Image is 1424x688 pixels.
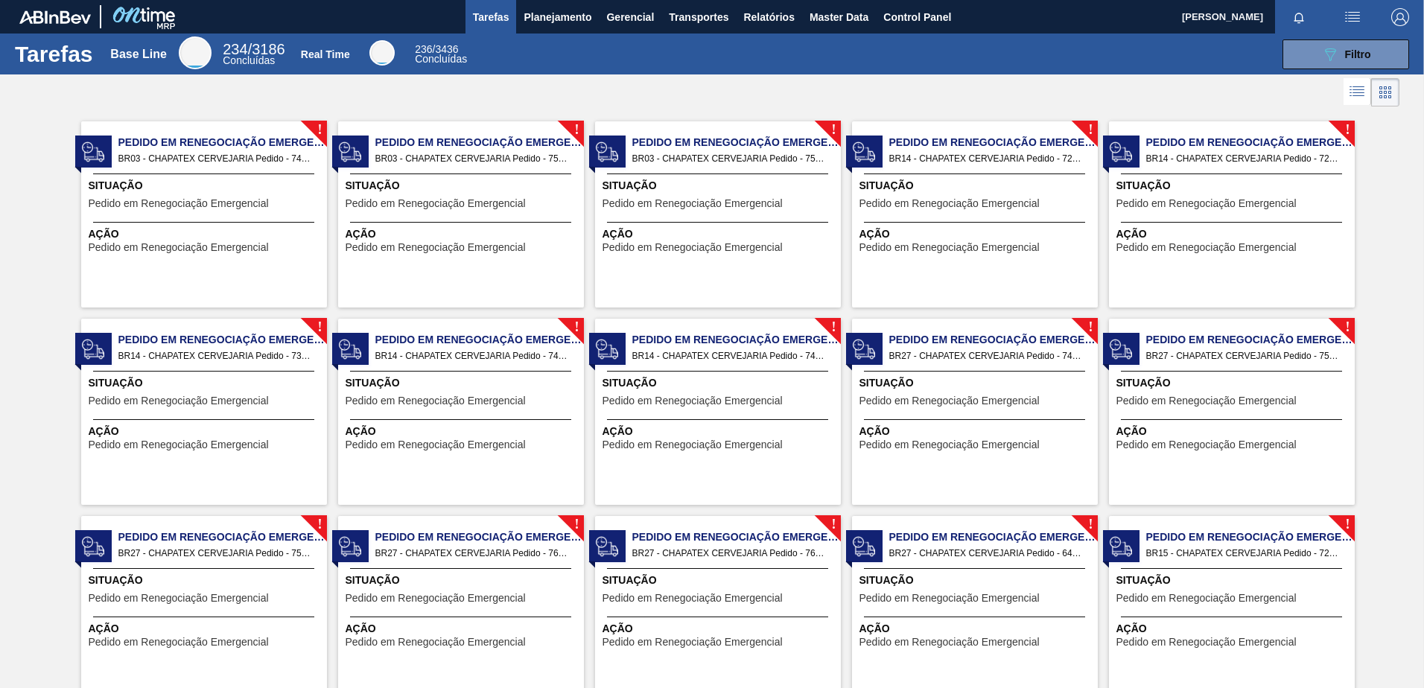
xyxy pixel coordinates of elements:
span: Pedido em Renegociação Emergencial [889,529,1098,545]
span: Pedido em Renegociação Emergencial [375,135,584,150]
span: ! [831,519,836,530]
span: Pedido em Renegociação Emergencial [346,198,526,209]
span: Pedido em Renegociação Emergencial [1146,529,1355,545]
span: Pedido em Renegociação Emergencial [375,529,584,545]
span: Situação [1116,178,1351,194]
span: Pedido em Renegociação Emergencial [859,198,1040,209]
div: Real Time [369,40,395,66]
span: BR27 - CHAPATEX CERVEJARIA Pedido - 641929 [889,545,1086,561]
img: status [596,535,618,558]
span: / 3436 [415,43,458,55]
span: Pedido em Renegociação Emergencial [1146,135,1355,150]
span: Situação [603,573,837,588]
span: Pedido em Renegociação Emergencial [346,395,526,407]
span: Situação [1116,573,1351,588]
span: Pedido em Renegociação Emergencial [346,439,526,450]
span: 236 [415,43,432,55]
span: Ação [603,226,837,242]
span: Ação [346,424,580,439]
span: Situação [603,375,837,391]
img: status [1110,338,1132,360]
span: ! [1345,322,1350,333]
span: Ação [346,621,580,637]
h1: Tarefas [15,45,93,63]
span: Situação [346,573,580,588]
span: Pedido em Renegociação Emergencial [603,439,783,450]
span: BR27 - CHAPATEX CERVEJARIA Pedido - 743824 [889,348,1086,364]
span: Ação [603,424,837,439]
span: Pedido em Renegociação Emergencial [632,529,841,545]
span: Situação [859,573,1094,588]
span: BR03 - CHAPATEX CERVEJARIA Pedido - 749820 [118,150,315,167]
span: Situação [89,178,323,194]
div: Real Time [301,48,350,60]
span: Situação [859,375,1094,391]
span: Ação [603,621,837,637]
span: Pedido em Renegociação Emergencial [118,529,327,545]
img: status [596,338,618,360]
img: TNhmsLtSVTkK8tSr43FrP2fwEKptu5GPRR3wAAAABJRU5ErkJggg== [19,10,91,24]
span: BR03 - CHAPATEX CERVEJARIA Pedido - 758328 [632,150,829,167]
span: ! [574,519,579,530]
span: ! [317,519,322,530]
img: userActions [1344,8,1361,26]
div: Visão em Lista [1344,78,1371,106]
span: Situação [346,375,580,391]
span: ! [1088,519,1093,530]
span: Concluídas [223,54,275,66]
span: Ação [1116,621,1351,637]
span: Pedido em Renegociação Emergencial [375,332,584,348]
span: ! [1088,124,1093,136]
div: Real Time [415,45,467,64]
span: Pedido em Renegociação Emergencial [603,593,783,604]
span: BR27 - CHAPATEX CERVEJARIA Pedido - 750051 [1146,348,1343,364]
span: BR27 - CHAPATEX CERVEJARIA Pedido - 750052 [118,545,315,561]
span: Ação [1116,424,1351,439]
span: ! [574,124,579,136]
span: Situação [603,178,837,194]
span: Pedido em Renegociação Emergencial [346,637,526,648]
span: Situação [89,375,323,391]
span: Pedido em Renegociação Emergencial [859,439,1040,450]
img: status [82,141,104,163]
span: Filtro [1345,48,1371,60]
span: Ação [859,424,1094,439]
img: status [339,535,361,558]
span: Pedido em Renegociação Emergencial [346,593,526,604]
span: 234 [223,41,247,57]
div: Visão em Cards [1371,78,1399,106]
span: Pedido em Renegociação Emergencial [859,242,1040,253]
span: Pedido em Renegociação Emergencial [603,637,783,648]
span: Ação [89,226,323,242]
img: status [1110,141,1132,163]
span: Transportes [669,8,728,26]
div: Base Line [110,48,167,61]
span: Pedido em Renegociação Emergencial [89,637,269,648]
span: ! [317,322,322,333]
span: ! [1088,322,1093,333]
span: Ação [859,621,1094,637]
span: Pedido em Renegociação Emergencial [603,395,783,407]
button: Filtro [1282,39,1409,69]
span: Pedido em Renegociação Emergencial [1116,242,1297,253]
span: Ação [346,226,580,242]
span: BR03 - CHAPATEX CERVEJARIA Pedido - 758329 [375,150,572,167]
span: Pedido em Renegociação Emergencial [1116,395,1297,407]
span: Pedido em Renegociação Emergencial [889,332,1098,348]
span: BR14 - CHAPATEX CERVEJARIA Pedido - 734666 [118,348,315,364]
span: Ação [89,424,323,439]
span: Pedido em Renegociação Emergencial [859,593,1040,604]
span: Planejamento [524,8,591,26]
span: Tarefas [473,8,509,26]
span: Pedido em Renegociação Emergencial [1116,637,1297,648]
span: Ação [89,621,323,637]
img: status [596,141,618,163]
span: Pedido em Renegociação Emergencial [632,135,841,150]
span: Situação [859,178,1094,194]
span: Ação [1116,226,1351,242]
span: BR27 - CHAPATEX CERVEJARIA Pedido - 763526 [632,545,829,561]
img: status [853,338,875,360]
span: BR14 - CHAPATEX CERVEJARIA Pedido - 749824 [632,348,829,364]
span: BR14 - CHAPATEX CERVEJARIA Pedido - 721857 [889,150,1086,167]
img: status [339,338,361,360]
